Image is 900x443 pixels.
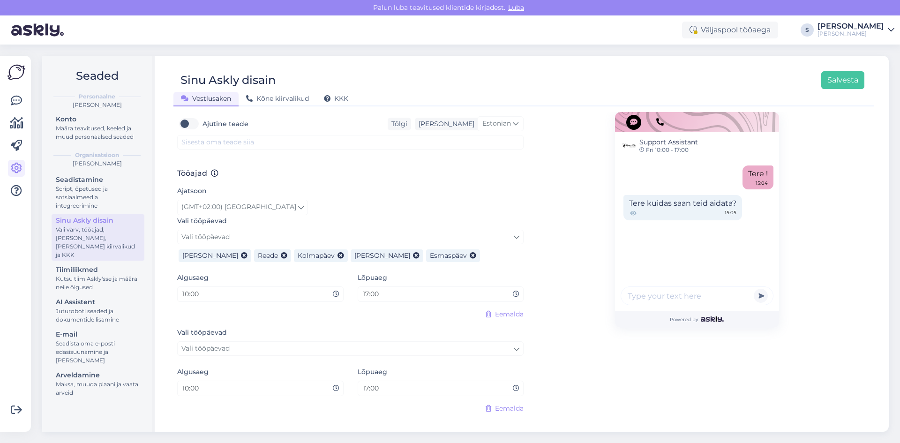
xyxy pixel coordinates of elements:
[177,230,524,244] a: Vali tööpäevad
[177,186,207,196] label: Ajatsoon
[56,297,140,307] div: AI Assistent
[52,113,144,143] a: KontoMäära teavitused, keeled ja muud personaalsed seaded
[495,404,524,413] span: Eemalda
[246,94,309,103] span: Kõne kiirvalikud
[177,216,227,226] label: Vali tööpäevad
[701,316,724,322] img: Askly
[358,273,387,283] label: Lõpuaeg
[181,344,230,353] span: Vali tööpäevad
[324,94,348,103] span: KKK
[742,165,773,189] div: Tere !
[415,119,474,129] div: [PERSON_NAME]
[430,251,467,260] span: Esmaspäev
[50,101,144,109] div: [PERSON_NAME]
[56,185,140,210] div: Script, õpetused ja sotsiaalmeedia integreerimine
[177,200,308,215] a: (GMT+02:00) [GEOGRAPHIC_DATA]
[622,138,637,153] img: Support
[56,307,140,324] div: Juturoboti seaded ja dokumentide lisamine
[50,67,144,85] h2: Seaded
[56,380,140,397] div: Maksa, muuda plaani ja vaata arveid
[52,328,144,366] a: E-mailSeadista oma e-posti edasisuunamine ja [PERSON_NAME]
[482,119,511,129] span: Estonian
[177,328,227,338] label: Vali tööpäevad
[821,71,864,89] button: Salvesta
[358,367,387,377] label: Lõpuaeg
[388,118,411,130] div: Tõlgi
[495,309,524,319] span: Eemalda
[670,316,724,323] span: Powered by
[177,341,524,356] a: Vali tööpäevad
[56,216,140,225] div: Sinu Askly disain
[75,151,119,159] b: Organisatsioon
[52,214,144,261] a: Sinu Askly disainVali värv, tööajad, [PERSON_NAME], [PERSON_NAME] kiirvalikud ja KKK
[181,94,231,103] span: Vestlusaken
[623,195,742,220] div: Tere kuidas saan teid aidata?
[817,23,894,38] a: [PERSON_NAME][PERSON_NAME]
[180,71,276,89] div: Sinu Askly disain
[52,263,144,293] a: TiimiliikmedKutsu tiim Askly'sse ja määra neile õigused
[258,251,278,260] span: Reede
[52,369,144,398] a: ArveldamineMaksa, muuda plaani ja vaata arveid
[354,251,410,260] span: [PERSON_NAME]
[817,23,884,30] div: [PERSON_NAME]
[56,225,140,259] div: Vali värv, tööajad, [PERSON_NAME], [PERSON_NAME] kiirvalikud ja KKK
[79,92,115,101] b: Personaalne
[56,114,140,124] div: Konto
[639,147,698,153] span: Fri 10:00 - 17:00
[621,286,773,305] input: Type your text here
[177,169,524,178] h3: Tööajad
[56,330,140,339] div: E-mail
[50,159,144,168] div: [PERSON_NAME]
[182,251,238,260] span: [PERSON_NAME]
[56,124,140,141] div: Määra teavitused, keeled ja muud personaalsed seaded
[756,180,768,187] div: 15:04
[682,22,778,38] div: Väljaspool tööaega
[817,30,884,38] div: [PERSON_NAME]
[298,251,335,260] span: Kolmapäev
[801,23,814,37] div: S
[725,209,736,218] span: 15:05
[52,173,144,211] a: SeadistamineScript, õpetused ja sotsiaalmeedia integreerimine
[181,233,230,241] span: Vali tööpäevad
[56,175,140,185] div: Seadistamine
[52,296,144,325] a: AI AssistentJuturoboti seaded ja dokumentide lisamine
[56,275,140,292] div: Kutsu tiim Askly'sse ja määra neile õigused
[177,367,209,377] label: Algusaeg
[202,116,248,131] label: Ajutine teade
[177,273,209,283] label: Algusaeg
[177,422,227,432] label: Vali tööpäevad
[505,3,527,12] span: Luba
[56,370,140,380] div: Arveldamine
[181,202,296,212] span: (GMT+02:00) [GEOGRAPHIC_DATA]
[56,265,140,275] div: Tiimiliikmed
[56,339,140,365] div: Seadista oma e-posti edasisuunamine ja [PERSON_NAME]
[639,137,698,147] span: Support Assistant
[7,63,25,81] img: Askly Logo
